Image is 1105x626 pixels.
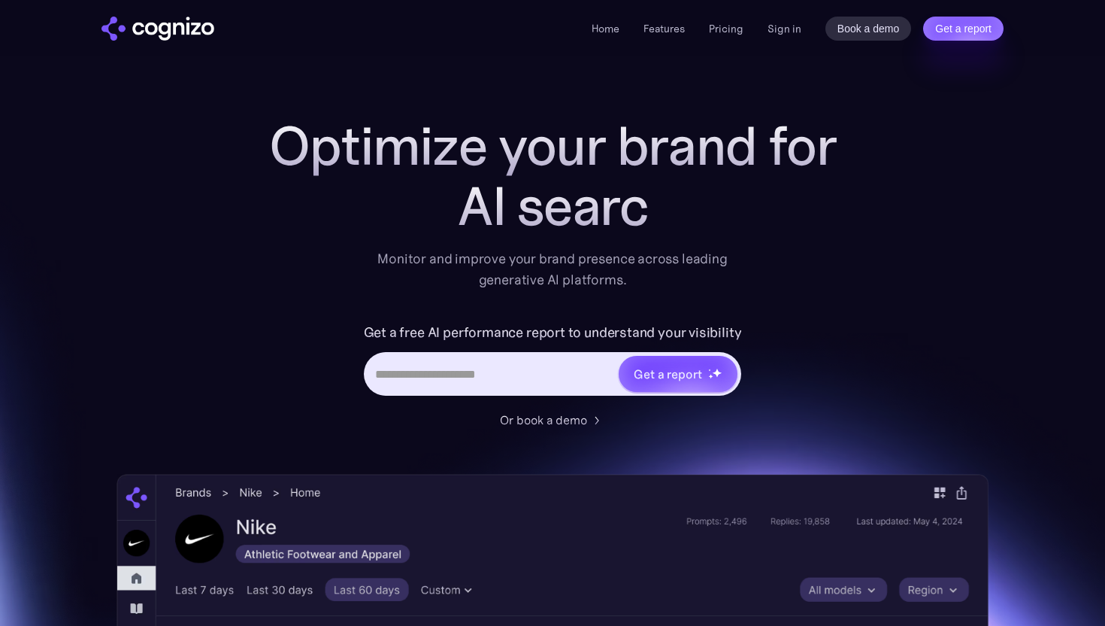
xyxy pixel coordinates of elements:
a: Features [643,22,685,35]
a: Get a report [923,17,1004,41]
a: Pricing [709,22,743,35]
div: Or book a demo [500,411,587,429]
h1: Optimize your brand for [252,116,853,176]
form: Hero URL Input Form [364,321,742,403]
a: Or book a demo [500,411,605,429]
div: Monitor and improve your brand presence across leading generative AI platforms. [368,248,737,290]
a: Sign in [767,20,801,38]
img: star [712,368,722,378]
label: Get a free AI performance report to understand your visibility [364,321,742,345]
a: Get a reportstarstarstar [617,354,739,394]
a: home [101,17,214,41]
div: AI searc [252,176,853,236]
a: Book a demo [825,17,912,41]
a: Home [592,22,619,35]
img: cognizo logo [101,17,214,41]
img: star [708,374,713,379]
div: Get a report [634,365,701,383]
img: star [708,369,710,371]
